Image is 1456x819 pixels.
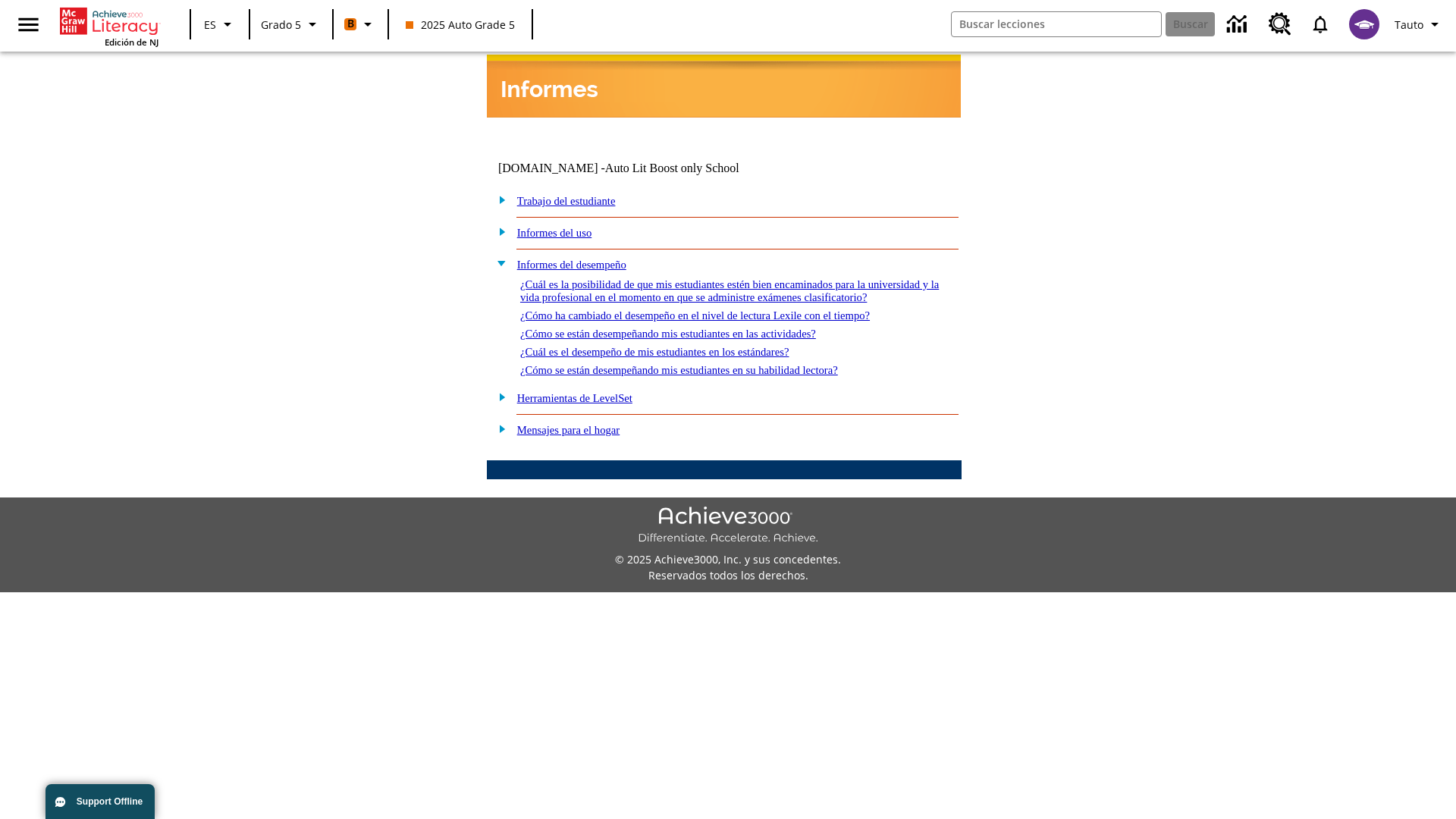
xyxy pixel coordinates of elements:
span: Edición de NJ [105,36,158,48]
img: avatar image [1349,9,1379,39]
a: Centro de recursos, Se abrirá en una pestaña nueva. [1260,4,1301,45]
a: ¿Cómo ha cambiado el desempeño en el nivel de lectura Lexile con el tiempo? [520,309,870,322]
span: ES [204,17,216,33]
a: ¿Cómo se están desempeñando mis estudiantes en las actividades? [520,328,816,340]
a: Herramientas de LevelSet [517,392,632,404]
button: Perfil/Configuración [1389,11,1450,38]
img: Achieve3000 Differentiate Accelerate Achieve [638,507,818,545]
span: Grado 5 [261,17,301,33]
nobr: Auto Lit Boost only School [605,162,739,174]
a: Informes del uso [517,227,592,239]
button: Grado: Grado 5, Elige un grado [255,11,328,38]
span: Support Offline [77,796,143,807]
button: Boost El color de la clase es anaranjado. Cambiar el color de la clase. [338,11,383,38]
a: Centro de información [1218,4,1260,45]
img: minus.gif [491,256,507,270]
a: ¿Cómo se están desempeñando mis estudiantes en su habilidad lectora? [520,364,838,376]
a: Notificaciones [1301,5,1340,44]
span: Tauto [1395,17,1423,33]
a: ¿Cuál es el desempeño de mis estudiantes en los estándares? [520,346,789,358]
img: header [487,55,961,118]
a: Trabajo del estudiante [517,195,616,207]
img: plus.gif [491,193,507,206]
button: Support Offline [45,784,155,819]
a: ¿Cuál es la posibilidad de que mis estudiantes estén bien encaminados para la universidad y la vi... [520,278,939,303]
td: [DOMAIN_NAME] - [498,162,777,175]
div: Portada [60,5,158,48]
a: Informes del desempeño [517,259,626,271]
img: plus.gif [491,422,507,435]
button: Lenguaje: ES, Selecciona un idioma [196,11,244,38]
img: plus.gif [491,390,507,403]
input: Buscar campo [952,12,1161,36]
button: Escoja un nuevo avatar [1340,5,1389,44]
img: plus.gif [491,224,507,238]
button: Abrir el menú lateral [6,2,51,47]
span: 2025 Auto Grade 5 [406,17,515,33]
span: B [347,14,354,33]
a: Mensajes para el hogar [517,424,620,436]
